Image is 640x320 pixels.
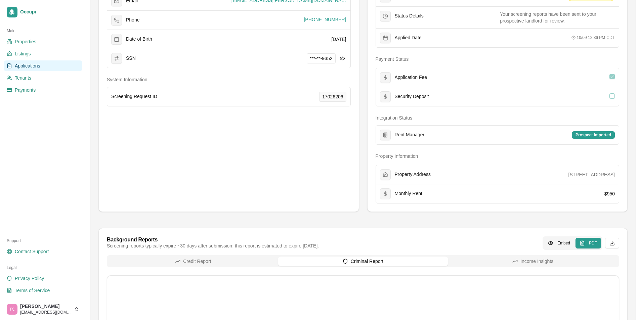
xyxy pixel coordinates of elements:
span: [DATE] [331,37,346,42]
img: Trudy Childers [7,304,17,315]
span: Applications [15,62,40,69]
a: Tenants [4,73,82,83]
button: Criminal Report [278,257,448,266]
div: Prospect Imported [572,131,615,139]
span: Screening Request ID [111,94,157,100]
button: Embed [544,238,574,248]
span: 17026206 [322,93,343,100]
span: Phone [126,17,139,23]
span: Terms of Service [15,287,50,294]
span: [PERSON_NAME] [20,304,71,310]
a: Privacy Policy [4,273,82,284]
span: Listings [15,50,31,57]
span: [EMAIL_ADDRESS][DOMAIN_NAME] [20,310,71,315]
p: [STREET_ADDRESS] [568,171,615,178]
button: Income Insights [448,257,618,266]
h4: System Information [107,76,351,83]
span: Date of Birth [126,36,152,42]
span: Payments [15,87,36,93]
span: SSN [126,55,136,61]
span: Security Deposit [395,94,429,100]
span: Properties [15,38,36,45]
a: Terms of Service [4,285,82,296]
a: Payments [4,85,82,95]
span: Property Address [395,172,431,178]
div: Main [4,26,82,36]
span: [PHONE_NUMBER] [304,16,346,23]
span: Status Details [395,13,424,19]
span: Rent Manager [395,132,425,138]
span: Tenants [15,75,31,81]
div: Background Reports [107,237,319,242]
span: Application Fee [395,75,427,81]
span: Occupi [20,9,79,15]
span: CDT [606,35,615,40]
span: Privacy Policy [15,275,44,282]
span: Applied Date [395,35,422,41]
div: Legal [4,262,82,273]
button: Trudy Childers[PERSON_NAME][EMAIL_ADDRESS][DOMAIN_NAME] [4,301,82,317]
h4: Payment Status [376,56,620,62]
a: Properties [4,36,82,47]
div: Support [4,235,82,246]
button: Credit Report [108,257,278,266]
button: PDF [575,238,601,248]
a: Listings [4,48,82,59]
h4: Property Information [376,153,620,159]
span: 10/09 12:36 PM [577,35,605,40]
p: Your screening reports have been sent to your prospective landlord for review. [500,11,615,24]
a: Occupi [4,4,82,20]
button: Download report [605,238,619,248]
span: Contact Support [15,248,49,255]
a: Applications [4,60,82,71]
h4: Integration Status [376,115,620,121]
div: Screening reports typically expire ~30 days after submission; this report is estimated to expire ... [107,242,319,249]
span: Monthly Rent [395,191,422,197]
span: $ 950 [604,191,615,196]
a: Contact Support [4,246,82,257]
